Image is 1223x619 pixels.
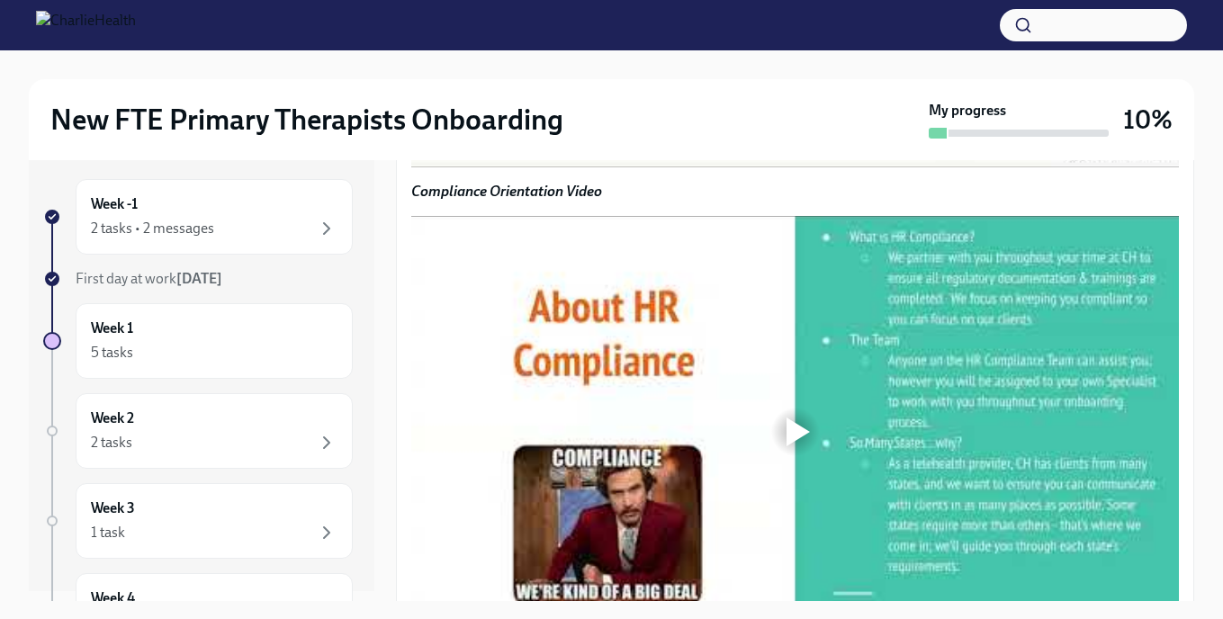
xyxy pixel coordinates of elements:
[91,219,214,238] div: 2 tasks • 2 messages
[91,408,134,428] h6: Week 2
[176,270,222,287] strong: [DATE]
[929,101,1006,121] strong: My progress
[36,11,136,40] img: CharlieHealth
[91,194,138,214] h6: Week -1
[76,270,222,287] span: First day at work
[91,433,132,453] div: 2 tasks
[43,179,353,255] a: Week -12 tasks • 2 messages
[411,183,602,200] strong: Compliance Orientation Video
[91,498,135,518] h6: Week 3
[43,269,353,289] a: First day at work[DATE]
[1123,103,1173,136] h3: 10%
[43,483,353,559] a: Week 31 task
[91,343,133,363] div: 5 tasks
[91,588,135,608] h6: Week 4
[91,523,125,543] div: 1 task
[50,102,563,138] h2: New FTE Primary Therapists Onboarding
[43,393,353,469] a: Week 22 tasks
[43,303,353,379] a: Week 15 tasks
[91,318,133,338] h6: Week 1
